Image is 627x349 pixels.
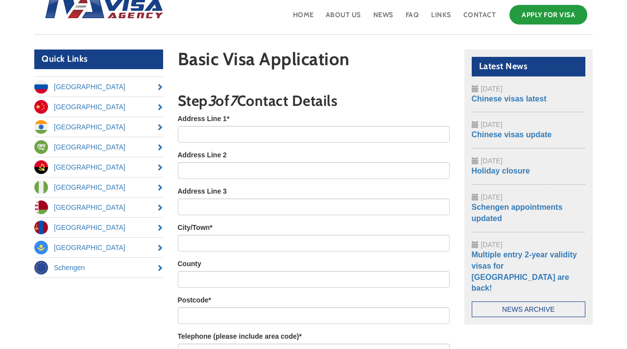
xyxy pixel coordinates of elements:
[472,203,563,223] a: Schengen appointments updated
[472,167,530,175] a: Holiday closure
[509,5,587,25] a: Apply for Visa
[229,92,237,110] em: 7
[178,114,230,124] label: Address Line 1
[208,92,216,110] em: 3
[210,224,212,231] span: This field is required.
[472,95,547,103] a: Chinese visas latest
[481,157,503,165] span: [DATE]
[325,2,362,34] a: About Us
[472,250,577,293] a: Multiple entry 2-year validity visas for [GEOGRAPHIC_DATA] are back!
[34,177,163,197] a: [GEOGRAPHIC_DATA]
[178,259,201,269] label: County
[34,218,163,237] a: [GEOGRAPHIC_DATA]
[34,97,163,117] a: [GEOGRAPHIC_DATA]
[178,295,211,305] label: Postcode
[430,2,452,34] a: Links
[292,2,315,34] a: Home
[34,77,163,97] a: [GEOGRAPHIC_DATA]
[299,332,301,340] span: This field is required.
[472,301,586,317] a: News Archive
[34,258,163,277] a: Schengen
[372,2,394,34] a: News
[472,130,552,139] a: Chinese visas update
[462,2,497,34] a: Contact
[481,121,503,128] span: [DATE]
[178,186,227,196] label: Address Line 3
[227,115,229,123] span: This field is required.
[209,296,211,304] span: This field is required.
[34,238,163,257] a: [GEOGRAPHIC_DATA]
[178,223,213,232] label: City/Town
[178,50,450,74] h1: Basic Visa Application
[34,137,163,157] a: [GEOGRAPHIC_DATA]
[178,331,302,341] label: Telephone (please include area code)
[481,85,503,93] span: [DATE]
[178,150,227,160] label: Address Line 2
[481,193,503,201] span: [DATE]
[472,57,586,76] h2: Latest News
[405,2,420,34] a: FAQ
[34,198,163,217] a: [GEOGRAPHIC_DATA]
[34,117,163,137] a: [GEOGRAPHIC_DATA]
[481,241,503,249] span: [DATE]
[34,157,163,177] a: [GEOGRAPHIC_DATA]
[178,92,338,110] span: Step of Contact Details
